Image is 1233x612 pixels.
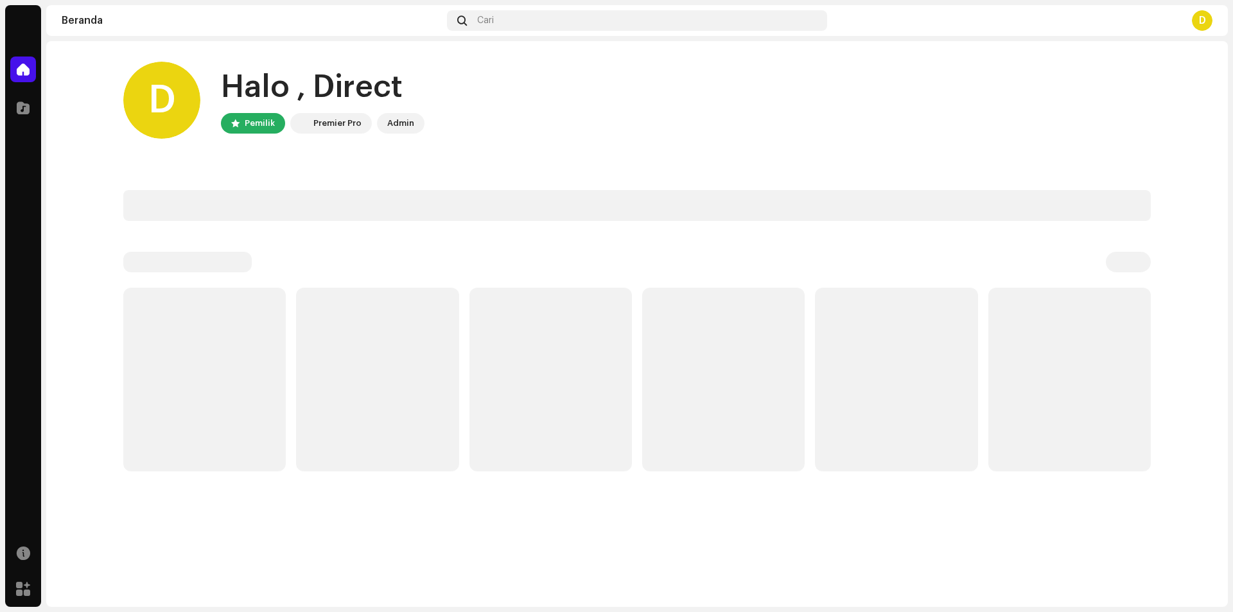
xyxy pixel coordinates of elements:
div: Beranda [62,15,442,26]
img: 64f15ab7-a28a-4bb5-a164-82594ec98160 [293,116,308,131]
div: D [1192,10,1212,31]
span: Cari [477,15,494,26]
div: Admin [387,116,414,131]
div: Pemilik [245,116,275,131]
div: Premier Pro [313,116,362,131]
div: D [123,62,200,139]
div: Halo , Direct [221,67,424,108]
